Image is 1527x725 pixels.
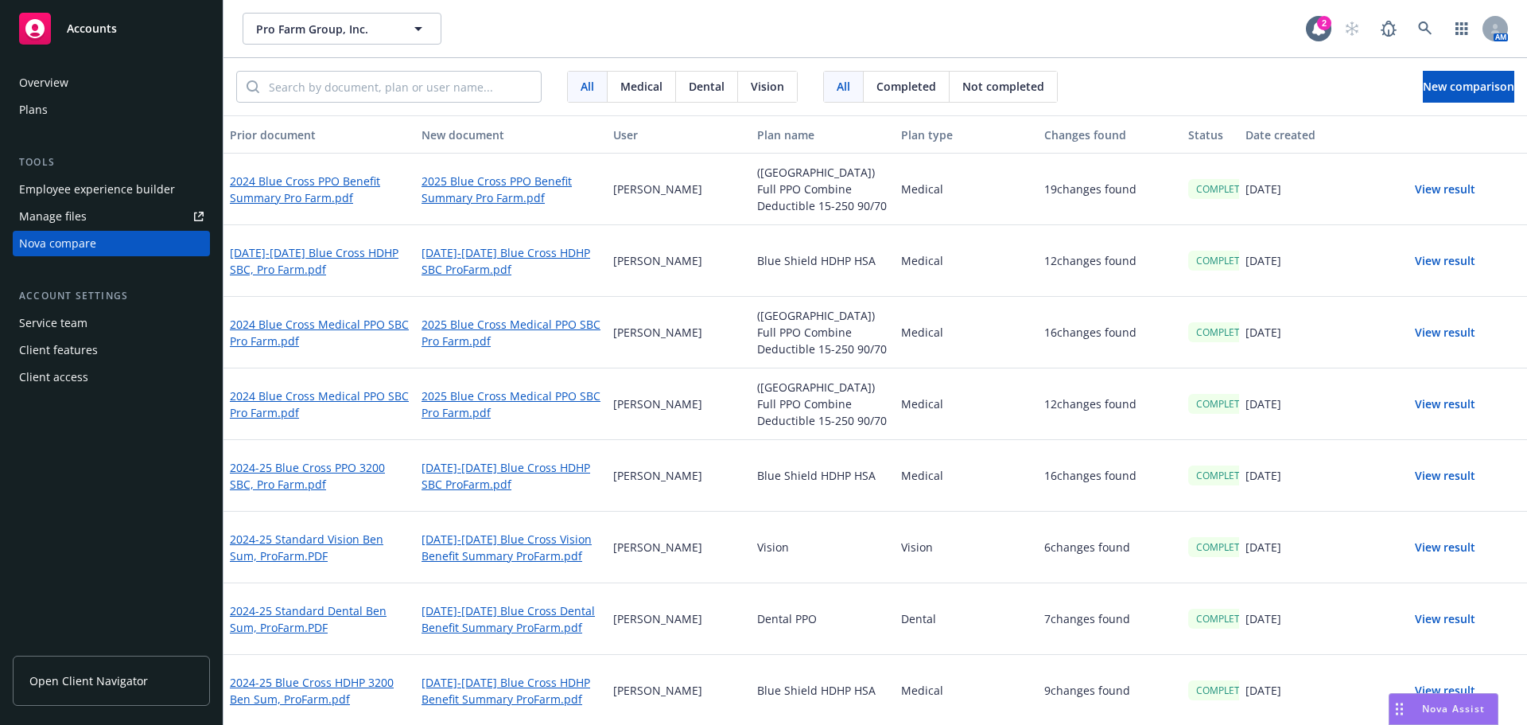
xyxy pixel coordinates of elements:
div: Plans [19,97,48,123]
div: ([GEOGRAPHIC_DATA]) Full PPO Combine Deductible 15-250 90/70 [751,154,895,225]
button: Nova Assist [1389,693,1498,725]
div: Medical [895,297,1039,368]
div: New document [422,127,600,143]
div: COMPLETED [1188,251,1261,271]
a: 2024 Blue Cross PPO Benefit Summary Pro Farm.pdf [230,173,409,206]
div: Overview [19,70,68,95]
a: [DATE]-[DATE] Blue Cross Vision Benefit Summary ProFarm.pdf [422,531,600,564]
div: ([GEOGRAPHIC_DATA]) Full PPO Combine Deductible 15-250 90/70 [751,297,895,368]
a: Accounts [13,6,210,51]
p: 19 changes found [1044,181,1137,197]
a: 2025 Blue Cross Medical PPO SBC Pro Farm.pdf [422,316,600,349]
button: Prior document [223,115,415,154]
p: [DATE] [1245,467,1281,484]
button: New comparison [1423,71,1514,103]
a: Nova compare [13,231,210,256]
div: COMPLETED [1188,466,1261,485]
a: [DATE]-[DATE] Blue Cross HDHP Benefit Summary ProFarm.pdf [422,674,600,707]
p: 16 changes found [1044,324,1137,341]
div: Account settings [13,288,210,304]
button: Pro Farm Group, Inc. [243,13,441,45]
p: [PERSON_NAME] [613,467,702,484]
div: Employee experience builder [19,177,175,202]
p: [DATE] [1245,539,1281,555]
span: All [581,78,594,95]
button: View result [1389,675,1501,707]
button: View result [1389,317,1501,349]
span: Dental [689,78,725,95]
div: Blue Shield HDHP HSA [751,225,895,297]
button: Plan name [751,115,895,154]
div: Medical [895,368,1039,440]
a: Search [1409,13,1441,45]
span: Completed [876,78,936,95]
a: 2025 Blue Cross Medical PPO SBC Pro Farm.pdf [422,388,600,421]
a: [DATE]-[DATE] Blue Cross HDHP SBC, Pro Farm.pdf [230,244,409,278]
div: Client access [19,364,88,390]
span: Accounts [67,22,117,35]
div: Medical [895,154,1039,225]
p: 12 changes found [1044,396,1137,412]
p: [DATE] [1245,252,1281,269]
a: Switch app [1446,13,1478,45]
a: 2024-25 Standard Vision Ben Sum, ProFarm.PDF [230,531,409,564]
a: 2024 Blue Cross Medical PPO SBC Pro Farm.pdf [230,388,409,421]
p: 9 changes found [1044,682,1130,699]
button: View result [1389,603,1501,635]
div: Medical [895,225,1039,297]
a: Client features [13,337,210,363]
button: View result [1389,245,1501,277]
p: [DATE] [1245,610,1281,627]
div: COMPLETED [1188,537,1261,557]
button: User [607,115,751,154]
div: COMPLETED [1188,680,1261,700]
span: Open Client Navigator [29,672,148,689]
div: COMPLETED [1188,394,1261,414]
button: Status [1182,115,1239,154]
p: [DATE] [1245,181,1281,197]
a: Overview [13,70,210,95]
button: View result [1389,173,1501,205]
span: New comparison [1423,79,1514,94]
p: [PERSON_NAME] [613,324,702,341]
button: Changes found [1038,115,1182,154]
span: All [837,78,850,95]
svg: Search [247,80,259,93]
div: Nova compare [19,231,96,256]
span: Nova Assist [1422,702,1485,715]
a: 2024-25 Blue Cross HDHP 3200 Ben Sum, ProFarm.pdf [230,674,409,707]
div: Vision [895,512,1039,583]
a: Start snowing [1336,13,1368,45]
a: Employee experience builder [13,177,210,202]
p: [PERSON_NAME] [613,181,702,197]
a: Manage files [13,204,210,229]
div: Plan type [901,127,1032,143]
a: Plans [13,97,210,123]
a: Report a Bug [1373,13,1405,45]
span: Not completed [962,78,1044,95]
div: Dental [895,583,1039,655]
div: Plan name [757,127,888,143]
div: Drag to move [1389,694,1409,724]
button: Date created [1239,115,1383,154]
button: View result [1389,460,1501,492]
div: Medical [895,440,1039,512]
div: Status [1188,127,1233,143]
button: View result [1389,388,1501,420]
div: Dental PPO [751,583,895,655]
a: [DATE]-[DATE] Blue Cross Dental Benefit Summary ProFarm.pdf [422,602,600,636]
div: Manage files [19,204,87,229]
span: Pro Farm Group, Inc. [256,21,394,37]
div: User [613,127,744,143]
a: 2024 Blue Cross Medical PPO SBC Pro Farm.pdf [230,316,409,349]
div: ([GEOGRAPHIC_DATA]) Full PPO Combine Deductible 15-250 90/70 [751,368,895,440]
p: 6 changes found [1044,539,1130,555]
div: Changes found [1044,127,1175,143]
p: 12 changes found [1044,252,1137,269]
a: 2025 Blue Cross PPO Benefit Summary Pro Farm.pdf [422,173,600,206]
p: 16 changes found [1044,467,1137,484]
div: COMPLETED [1188,322,1261,342]
p: [DATE] [1245,682,1281,699]
p: [DATE] [1245,396,1281,412]
button: New document [415,115,607,154]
